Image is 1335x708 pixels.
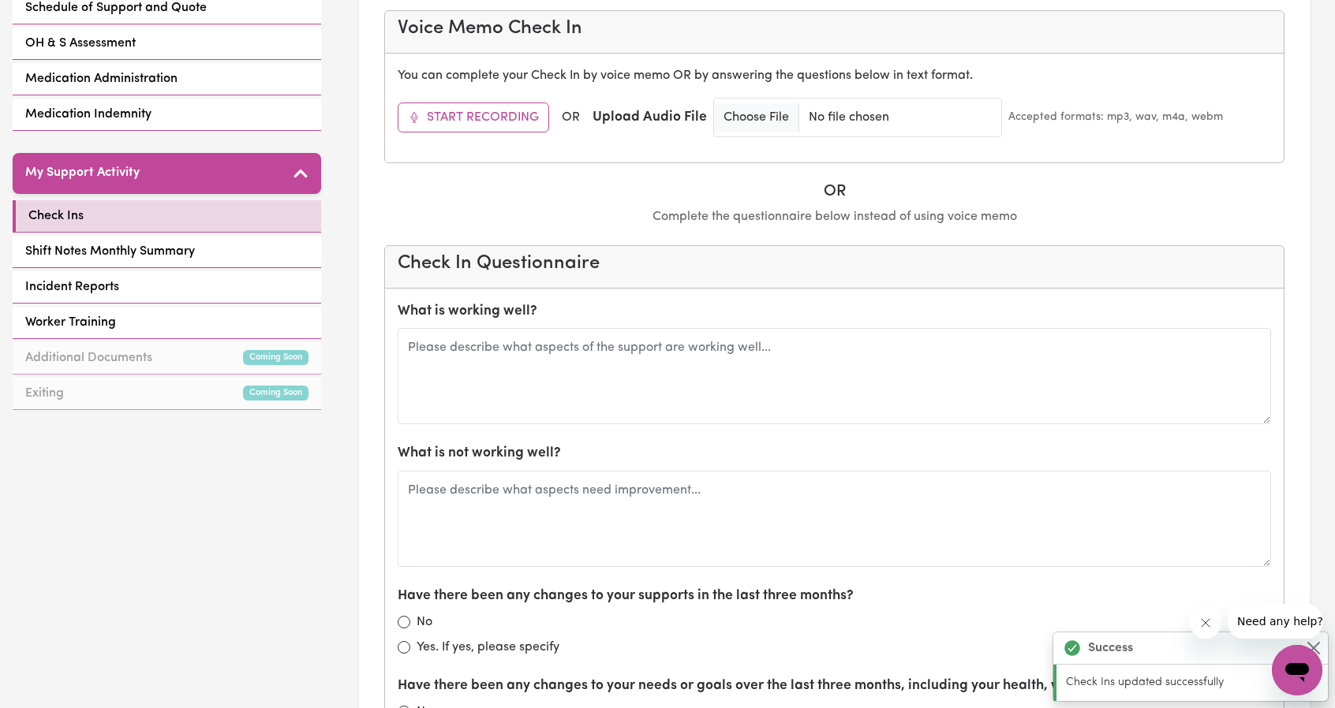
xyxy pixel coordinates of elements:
[25,34,136,53] span: OH & S Assessment
[243,350,309,365] small: Coming Soon
[13,378,321,410] a: ExitingComing Soon
[25,348,152,367] span: Additional Documents
[13,200,321,233] a: Check Ins
[28,207,84,225] span: Check Ins
[9,11,95,24] span: Need any help?
[1304,639,1323,658] button: Close
[25,105,151,124] span: Medication Indemnity
[1228,604,1322,639] iframe: Message from company
[398,443,561,464] label: What is not working well?
[13,153,321,194] button: My Support Activity
[243,386,309,401] small: Coming Soon
[25,278,119,296] span: Incident Reports
[562,108,580,127] span: OR
[13,307,321,339] a: Worker Training
[398,66,1271,85] p: You can complete your Check In by voice memo OR by answering the questions below in text format.
[398,586,854,606] label: Have there been any changes to your supports in the last three months?
[1066,674,1318,691] p: Check Ins updated successfully
[384,207,1285,226] p: Complete the questionnaire below instead of using voice memo
[1008,109,1223,125] small: Accepted formats: mp3, wav, m4a, webm
[1088,639,1133,658] strong: Success
[398,252,1271,275] h4: Check In Questionnaire
[25,69,178,88] span: Medication Administration
[25,313,116,332] span: Worker Training
[13,99,321,131] a: Medication Indemnity
[384,182,1285,201] h5: OR
[13,271,321,304] a: Incident Reports
[25,384,64,403] span: Exiting
[13,236,321,268] a: Shift Notes Monthly Summary
[417,638,559,657] label: Yes. If yes, please specify
[1190,607,1221,639] iframe: Close message
[417,613,432,632] label: No
[398,676,1238,696] label: Have there been any changes to your needs or goals over the last three months, including your hea...
[398,17,1271,40] h4: Voice Memo Check In
[1272,645,1322,695] iframe: Button to launch messaging window
[13,342,321,374] a: Additional DocumentsComing Soon
[398,301,537,322] label: What is working well?
[25,242,195,261] span: Shift Notes Monthly Summary
[593,107,707,128] label: Upload Audio File
[25,166,140,181] h5: My Support Activity
[13,63,321,95] a: Medication Administration
[13,28,321,60] a: OH & S Assessment
[398,102,549,132] button: Start Recording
